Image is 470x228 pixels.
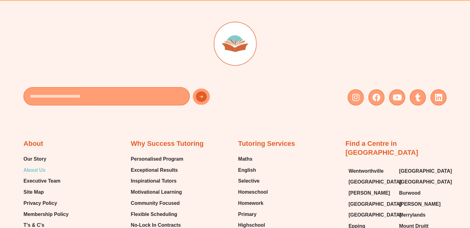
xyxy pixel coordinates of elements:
[238,154,252,164] span: Maths
[238,199,264,208] span: Homework
[349,177,401,187] span: [GEOGRAPHIC_DATA]
[23,210,69,219] a: Membership Policy
[349,188,390,198] span: [PERSON_NAME]
[23,166,45,175] span: About Us
[23,199,57,208] span: Privacy Policy
[23,176,69,186] a: Executive Team
[23,87,232,108] form: New Form
[238,188,268,197] a: Homeschool
[238,166,256,175] span: English
[131,210,177,219] span: Flexible Scheduling
[238,139,295,148] h2: Tutoring Services
[23,176,61,186] span: Executive Team
[238,166,268,175] a: English
[131,210,183,219] a: Flexible Scheduling
[131,154,183,164] a: Personalised Program
[23,188,44,197] span: Site Map
[238,210,257,219] span: Primary
[238,210,268,219] a: Primary
[349,200,393,209] a: [GEOGRAPHIC_DATA]
[349,177,393,187] a: [GEOGRAPHIC_DATA]
[131,188,183,197] a: Motivational Learning
[131,139,204,148] h2: Why Success Tutoring
[367,158,470,228] iframe: Chat Widget
[345,140,418,156] a: Find a Centre in [GEOGRAPHIC_DATA]
[349,210,393,220] a: [GEOGRAPHIC_DATA]
[131,199,183,208] a: Community Focused
[349,167,393,176] a: Wentworthville
[131,199,180,208] span: Community Focused
[349,167,384,176] span: Wentworthville
[23,199,69,208] a: Privacy Policy
[23,154,46,164] span: Our Story
[131,176,176,186] span: Inspirational Tutors
[23,154,69,164] a: Our Story
[238,176,268,186] a: Selective
[349,210,401,220] span: [GEOGRAPHIC_DATA]
[238,176,260,186] span: Selective
[349,188,393,198] a: [PERSON_NAME]
[23,188,69,197] a: Site Map
[349,200,401,209] span: [GEOGRAPHIC_DATA]
[238,199,268,208] a: Homework
[23,139,43,148] h2: About
[131,188,182,197] span: Motivational Learning
[131,166,178,175] span: Exceptional Results
[23,166,69,175] a: About Us
[131,176,183,186] a: Inspirational Tutors
[238,154,268,164] a: Maths
[131,166,183,175] a: Exceptional Results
